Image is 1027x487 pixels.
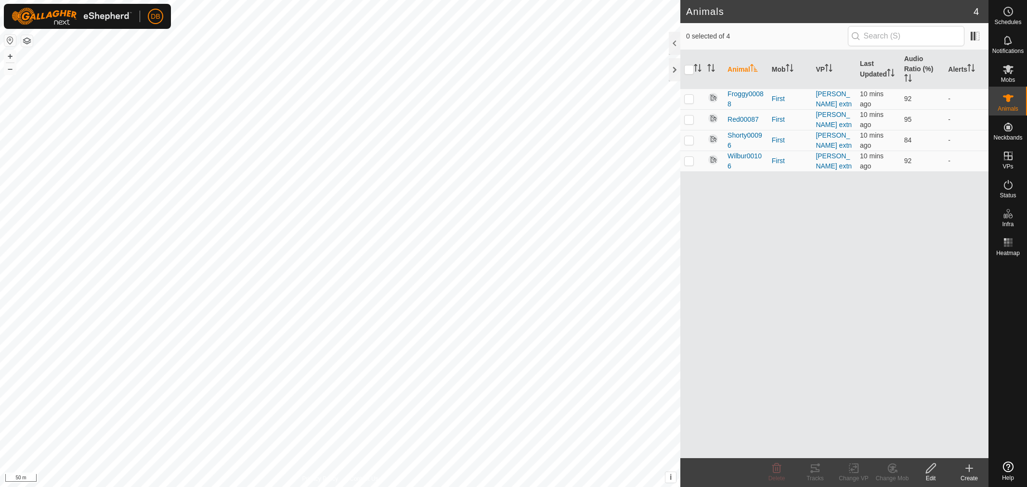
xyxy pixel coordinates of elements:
span: 92 [904,157,912,165]
span: 0 selected of 4 [686,31,848,41]
span: Mobs [1001,77,1015,83]
th: Animal [724,50,768,89]
a: Privacy Policy [302,474,338,483]
p-sorticon: Activate to sort [694,65,702,73]
div: First [772,135,808,145]
span: Delete [768,475,785,482]
img: returning off [707,133,719,145]
a: Contact Us [350,474,378,483]
input: Search (S) [848,26,964,46]
h2: Animals [686,6,974,17]
div: First [772,115,808,125]
span: DB [151,12,160,22]
span: 84 [904,136,912,144]
div: Tracks [796,474,834,483]
p-sorticon: Activate to sort [707,65,715,73]
span: Froggy00088 [728,89,764,109]
a: [PERSON_NAME] extn [816,90,852,108]
a: Help [989,458,1027,485]
span: 11 Oct 2025, 4:54 pm [860,131,884,149]
td: - [944,109,988,130]
th: Last Updated [856,50,900,89]
img: Gallagher Logo [12,8,132,25]
td: - [944,130,988,151]
a: [PERSON_NAME] extn [816,131,852,149]
span: Schedules [994,19,1021,25]
p-sorticon: Activate to sort [967,65,975,73]
span: Wilbur00106 [728,151,764,171]
div: Change VP [834,474,873,483]
img: returning off [707,154,719,166]
div: Create [950,474,988,483]
span: Neckbands [993,135,1022,141]
th: Audio Ratio (%) [900,50,945,89]
img: returning off [707,113,719,124]
span: 11 Oct 2025, 4:54 pm [860,152,884,170]
span: 4 [974,4,979,19]
button: – [4,63,16,75]
th: Alerts [944,50,988,89]
button: + [4,51,16,62]
span: Infra [1002,221,1014,227]
p-sorticon: Activate to sort [825,65,832,73]
span: 11 Oct 2025, 4:54 pm [860,111,884,128]
a: [PERSON_NAME] extn [816,111,852,128]
span: Notifications [992,48,1024,54]
td: - [944,89,988,109]
span: i [670,473,672,481]
span: VPs [1002,164,1013,169]
p-sorticon: Activate to sort [750,65,758,73]
p-sorticon: Activate to sort [887,70,895,78]
span: Help [1002,475,1014,481]
p-sorticon: Activate to sort [904,76,912,83]
p-sorticon: Activate to sort [786,65,793,73]
td: - [944,151,988,171]
th: VP [812,50,856,89]
span: Status [1000,192,1016,198]
div: First [772,94,808,104]
a: [PERSON_NAME] extn [816,152,852,170]
th: Mob [768,50,812,89]
span: Animals [998,106,1018,112]
span: 95 [904,115,912,123]
span: Red00087 [728,115,759,125]
div: Change Mob [873,474,911,483]
div: First [772,156,808,166]
button: i [665,472,676,483]
div: Edit [911,474,950,483]
button: Reset Map [4,35,16,46]
span: Shorty00096 [728,130,764,151]
span: 92 [904,95,912,103]
span: Heatmap [996,250,1020,256]
span: 11 Oct 2025, 4:54 pm [860,90,884,108]
img: returning off [707,92,719,103]
button: Map Layers [21,35,33,47]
